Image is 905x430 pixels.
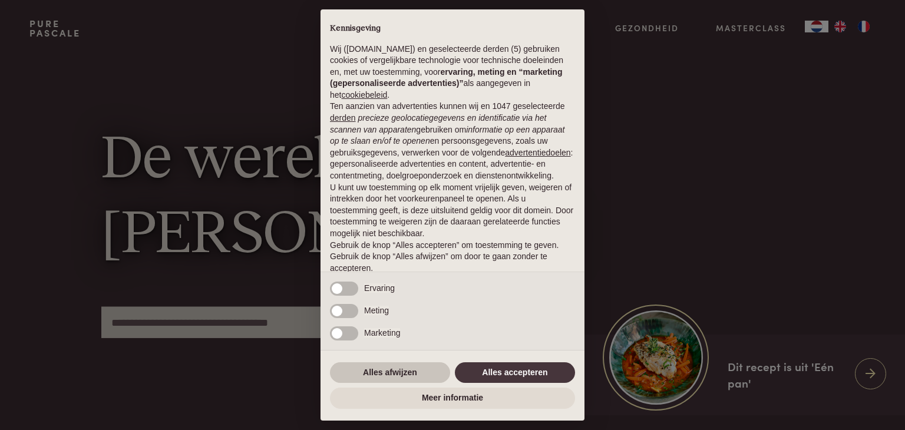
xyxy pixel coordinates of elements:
[330,388,575,409] button: Meer informatie
[341,90,387,100] a: cookiebeleid
[330,113,356,124] button: derden
[364,328,400,338] span: Marketing
[330,101,575,181] p: Ten aanzien van advertenties kunnen wij en 1047 geselecteerde gebruiken om en persoonsgegevens, z...
[364,283,395,293] span: Ervaring
[505,147,570,159] button: advertentiedoelen
[330,44,575,101] p: Wij ([DOMAIN_NAME]) en geselecteerde derden (5) gebruiken cookies of vergelijkbare technologie vo...
[330,113,546,134] em: precieze geolocatiegegevens en identificatie via het scannen van apparaten
[330,24,575,34] h2: Kennisgeving
[455,362,575,383] button: Alles accepteren
[330,67,562,88] strong: ervaring, meting en “marketing (gepersonaliseerde advertenties)”
[330,240,575,274] p: Gebruik de knop “Alles accepteren” om toestemming te geven. Gebruik de knop “Alles afwijzen” om d...
[330,362,450,383] button: Alles afwijzen
[364,306,389,315] span: Meting
[330,182,575,240] p: U kunt uw toestemming op elk moment vrijelijk geven, weigeren of intrekken door het voorkeurenpan...
[330,125,565,146] em: informatie op een apparaat op te slaan en/of te openen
